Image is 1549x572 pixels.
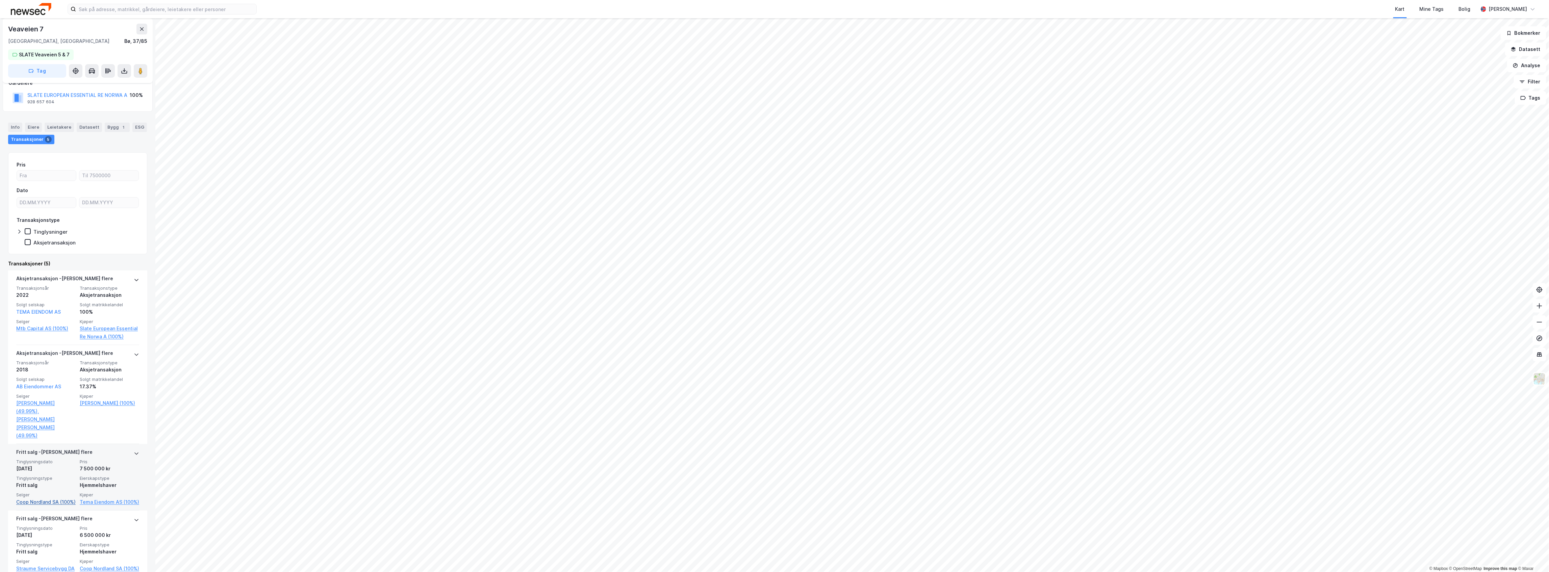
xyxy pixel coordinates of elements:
[27,99,54,105] div: 928 657 604
[16,465,76,473] div: [DATE]
[1515,91,1546,105] button: Tags
[16,448,93,459] div: Fritt salg - [PERSON_NAME] flere
[80,366,139,374] div: Aksjetransaksjon
[80,542,139,548] span: Eierskapstype
[1395,5,1405,13] div: Kart
[19,51,70,59] div: SLATE Veaveien 5 & 7
[1489,5,1527,13] div: [PERSON_NAME]
[33,229,68,235] div: Tinglysninger
[8,37,109,45] div: [GEOGRAPHIC_DATA], [GEOGRAPHIC_DATA]
[16,366,76,374] div: 2018
[16,349,113,360] div: Aksjetransaksjon - [PERSON_NAME] flere
[1501,26,1546,40] button: Bokmerker
[16,475,76,481] span: Tinglysningstype
[16,558,76,564] span: Selger
[80,548,139,556] div: Hjemmelshaver
[16,291,76,299] div: 2022
[16,275,113,285] div: Aksjetransaksjon - [PERSON_NAME] flere
[1420,5,1444,13] div: Mine Tags
[120,124,127,131] div: 1
[1484,566,1517,571] a: Improve this map
[80,383,139,391] div: 17.37%
[80,475,139,481] span: Eierskapstype
[16,309,61,315] a: TEMA EIENDOM AS
[80,308,139,316] div: 100%
[1515,540,1549,572] iframe: Chat Widget
[8,64,66,78] button: Tag
[80,291,139,299] div: Aksjetransaksjon
[76,4,256,14] input: Søk på adresse, matrikkel, gårdeiere, leietakere eller personer
[16,399,76,415] a: [PERSON_NAME] (49.99%),
[45,123,74,132] div: Leietakere
[130,91,143,99] div: 100%
[80,319,139,324] span: Kjøper
[80,360,139,366] span: Transaksjonstype
[16,542,76,548] span: Tinglysningstype
[1449,566,1482,571] a: OpenStreetMap
[16,498,76,506] a: Coop Nordland SA (100%)
[11,3,51,15] img: newsec-logo.f6e21ccffca1b3a03d2d.png
[16,393,76,399] span: Selger
[8,135,54,144] div: Transaksjoner
[17,216,60,224] div: Transaksjonstype
[1533,372,1546,385] img: Z
[80,465,139,473] div: 7 500 000 kr
[25,123,42,132] div: Eiere
[16,384,61,389] a: AB Eiendommer AS
[16,481,76,489] div: Fritt salg
[8,123,22,132] div: Info
[80,481,139,489] div: Hjemmelshaver
[80,498,139,506] a: Tema Eiendom AS (100%)
[16,360,76,366] span: Transaksjonsår
[16,285,76,291] span: Transaksjonsår
[45,136,52,143] div: 5
[16,531,76,539] div: [DATE]
[1514,75,1546,88] button: Filter
[17,198,76,208] input: DD.MM.YYYY
[16,415,76,440] a: [PERSON_NAME] [PERSON_NAME] (49.99%)
[33,239,76,246] div: Aksjetransaksjon
[77,123,102,132] div: Datasett
[17,186,28,194] div: Dato
[80,324,139,341] a: Slate European Essential Re Norwa A (100%)
[16,548,76,556] div: Fritt salg
[16,492,76,498] span: Selger
[17,171,76,181] input: Fra
[16,515,93,525] div: Fritt salg - [PERSON_NAME] flere
[80,459,139,465] span: Pris
[80,393,139,399] span: Kjøper
[132,123,147,132] div: ESG
[16,376,76,382] span: Solgt selskap
[80,302,139,308] span: Solgt matrikkelandel
[17,161,26,169] div: Pris
[1459,5,1471,13] div: Bolig
[124,37,147,45] div: Bø, 37/85
[8,260,147,268] div: Transaksjoner (5)
[80,399,139,407] a: [PERSON_NAME] (100%)
[1505,43,1546,56] button: Datasett
[1507,59,1546,72] button: Analyse
[80,285,139,291] span: Transaksjonstype
[16,525,76,531] span: Tinglysningsdato
[80,525,139,531] span: Pris
[16,319,76,324] span: Selger
[1515,540,1549,572] div: Kontrollprogram for chat
[80,558,139,564] span: Kjøper
[80,492,139,498] span: Kjøper
[8,24,45,34] div: Veaveien 7
[16,459,76,465] span: Tinglysningsdato
[79,198,138,208] input: DD.MM.YYYY
[79,171,138,181] input: Til 7500000
[105,123,130,132] div: Bygg
[80,531,139,539] div: 6 500 000 kr
[1429,566,1448,571] a: Mapbox
[80,376,139,382] span: Solgt matrikkelandel
[16,302,76,308] span: Solgt selskap
[16,324,76,333] a: Mtb Capital AS (100%)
